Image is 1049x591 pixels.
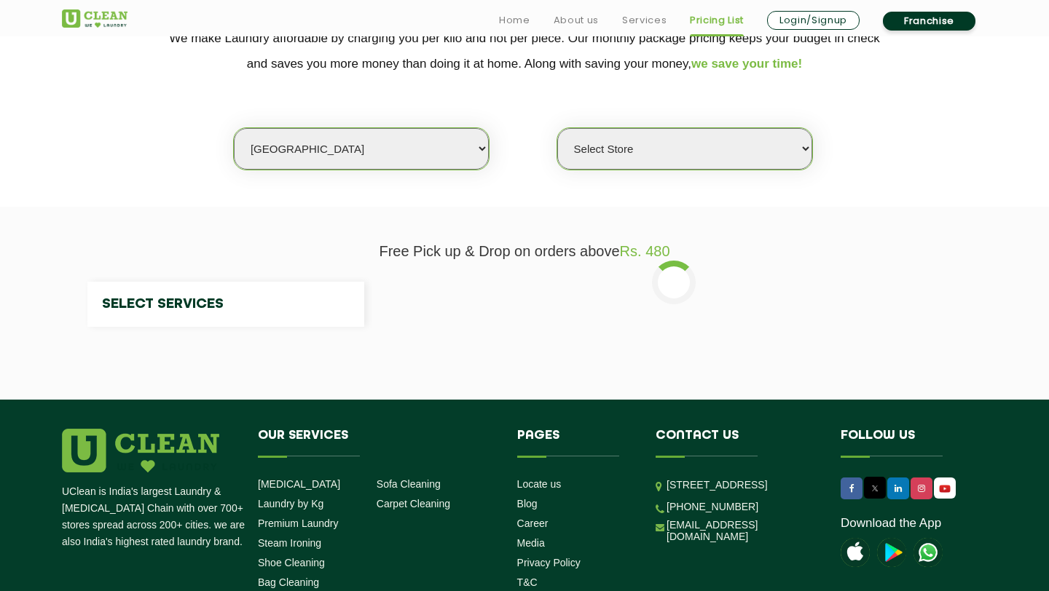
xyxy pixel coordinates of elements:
[554,12,599,29] a: About us
[499,12,530,29] a: Home
[877,538,906,567] img: playstoreicon.png
[377,478,441,490] a: Sofa Cleaning
[622,12,667,29] a: Services
[258,576,319,588] a: Bag Cleaning
[62,9,127,28] img: UClean Laundry and Dry Cleaning
[517,498,538,509] a: Blog
[62,429,219,472] img: logo.png
[258,537,321,549] a: Steam Ironing
[258,498,323,509] a: Laundry by Kg
[62,243,987,260] p: Free Pick up & Drop on orders above
[767,11,860,30] a: Login/Signup
[258,517,339,529] a: Premium Laundry
[841,429,969,456] h4: Follow us
[258,478,340,490] a: [MEDICAL_DATA]
[377,498,450,509] a: Carpet Cleaning
[667,501,758,512] a: [PHONE_NUMBER]
[517,517,549,529] a: Career
[667,519,819,542] a: [EMAIL_ADDRESS][DOMAIN_NAME]
[62,483,247,550] p: UClean is India's largest Laundry & [MEDICAL_DATA] Chain with over 700+ stores spread across 200+...
[517,537,545,549] a: Media
[841,538,870,567] img: apple-icon.png
[691,57,802,71] span: we save your time!
[667,477,819,493] p: [STREET_ADDRESS]
[690,12,744,29] a: Pricing List
[935,481,954,496] img: UClean Laundry and Dry Cleaning
[841,516,941,531] a: Download the App
[656,429,819,456] h4: Contact us
[517,429,634,456] h4: Pages
[914,538,943,567] img: UClean Laundry and Dry Cleaning
[258,557,325,568] a: Shoe Cleaning
[517,576,538,588] a: T&C
[258,429,495,456] h4: Our Services
[517,557,581,568] a: Privacy Policy
[62,25,987,76] p: We make Laundry affordable by charging you per kilo and not per piece. Our monthly package pricin...
[620,243,670,259] span: Rs. 480
[517,478,562,490] a: Locate us
[87,282,364,327] h4: Select Services
[883,12,975,31] a: Franchise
